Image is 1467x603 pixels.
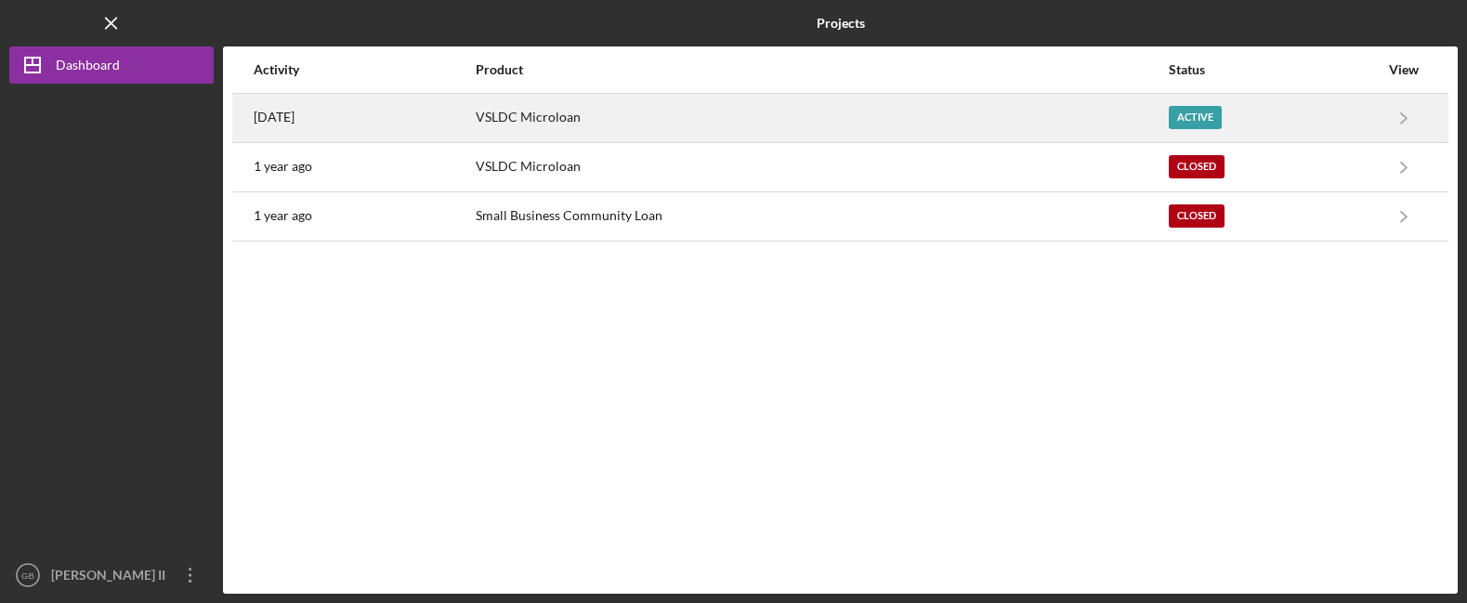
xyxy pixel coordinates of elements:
[476,193,1167,240] div: Small Business Community Loan
[9,46,214,84] button: Dashboard
[254,208,312,223] time: 2024-05-15 18:10
[476,95,1167,141] div: VSLDC Microloan
[476,62,1167,77] div: Product
[817,16,865,31] b: Projects
[46,557,167,598] div: [PERSON_NAME] II
[1169,155,1225,178] div: Closed
[21,570,34,581] text: GB
[1169,62,1379,77] div: Status
[476,144,1167,190] div: VSLDC Microloan
[9,557,214,594] button: GB[PERSON_NAME] II
[56,46,120,88] div: Dashboard
[1169,204,1225,228] div: Closed
[254,62,474,77] div: Activity
[254,110,295,125] time: 2025-08-21 02:14
[254,159,312,174] time: 2024-08-06 20:30
[1169,106,1222,129] div: Active
[1381,62,1427,77] div: View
